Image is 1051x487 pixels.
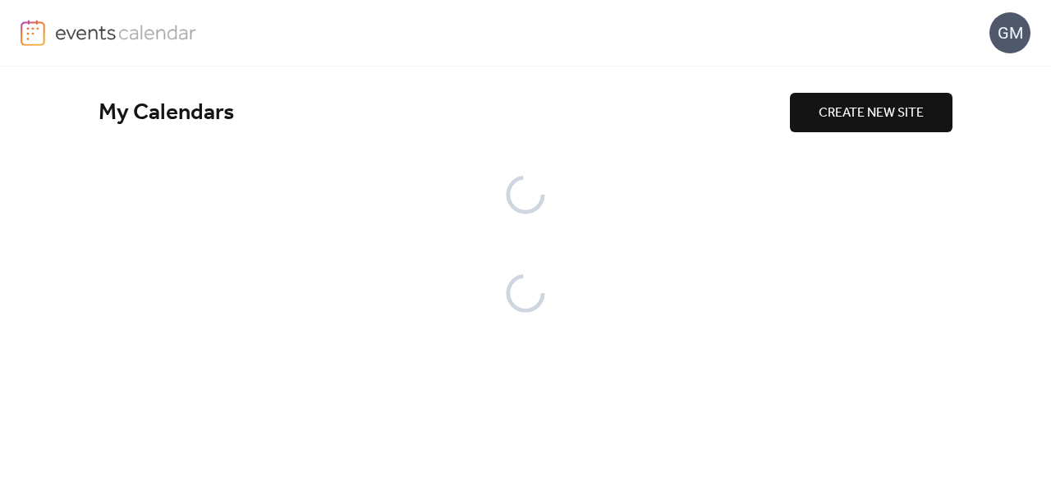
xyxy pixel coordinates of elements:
img: logo-type [55,20,197,44]
div: My Calendars [99,99,790,127]
div: GM [989,12,1030,53]
span: CREATE NEW SITE [819,103,924,123]
button: CREATE NEW SITE [790,93,952,132]
img: logo [21,20,45,46]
